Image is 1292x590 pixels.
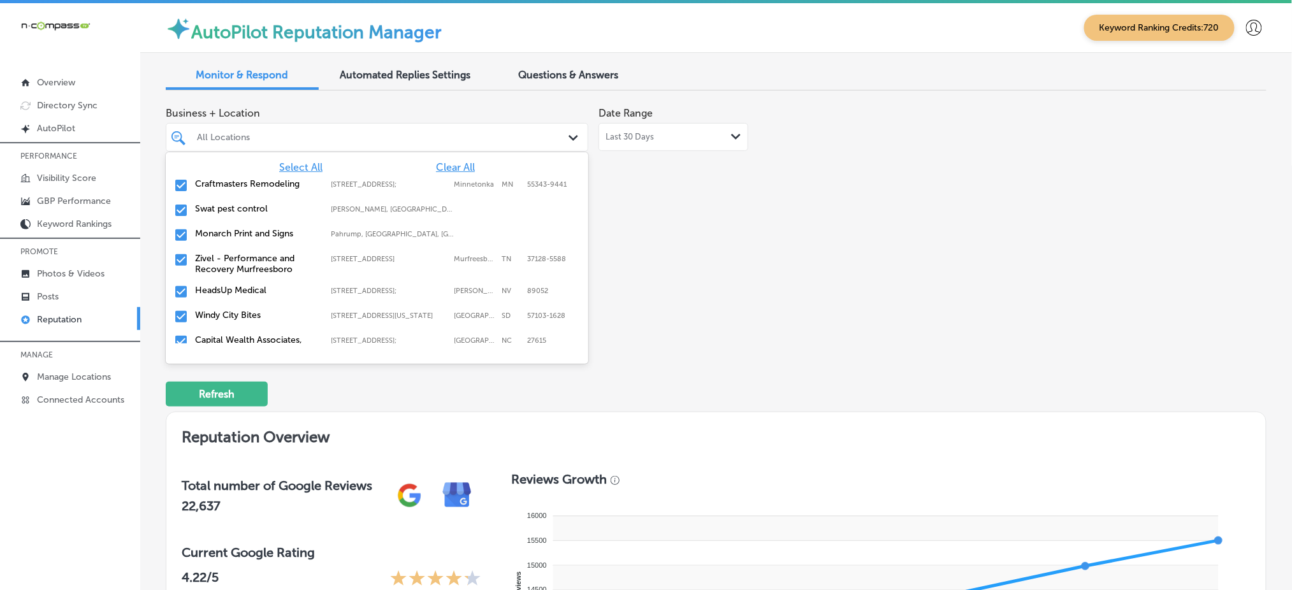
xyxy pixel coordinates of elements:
[195,253,318,275] label: Zivel - Performance and Recovery Murfreesboro
[454,287,495,295] label: Henderson
[527,536,547,544] tspan: 15500
[331,336,447,345] label: 8319 Six Forks Rd ste 105;
[331,312,447,320] label: 114 N Indiana Ave
[390,570,481,589] div: 4.22 Stars
[37,371,111,382] p: Manage Locations
[502,336,521,345] label: NC
[331,180,447,189] label: 12800 Whitewater Dr Suite 100;
[527,561,547,569] tspan: 15000
[436,161,475,173] span: Clear All
[454,255,495,263] label: Murfreesboro
[331,230,454,238] label: Pahrump, NV, USA | Whitney, NV, USA | Mesquite, NV, USA | Paradise, NV, USA | Henderson, NV, USA ...
[182,570,219,589] p: 4.22 /5
[195,335,318,356] label: Capital Wealth Associates, LLC.
[195,310,318,320] label: Windy City Bites
[37,291,59,302] p: Posts
[37,123,75,134] p: AutoPilot
[331,287,447,295] label: 2610 W Horizon Ridge Pkwy #103;
[433,471,481,519] img: e7ababfa220611ac49bdb491a11684a6.png
[340,69,471,81] span: Automated Replies Settings
[527,336,546,345] label: 27615
[1084,15,1235,41] span: Keyword Ranking Credits: 720
[195,178,318,189] label: Craftmasters Remodeling
[191,22,442,43] label: AutoPilot Reputation Manager
[182,478,372,493] h3: Total number of Google Reviews
[166,16,191,41] img: autopilot-icon
[37,100,98,111] p: Directory Sync
[502,180,521,189] label: MN
[331,255,447,263] label: 1144 Fortress Blvd Suite E
[331,205,454,213] label: Gilliam, LA, USA | Hosston, LA, USA | Eastwood, LA, USA | Blanchard, LA, USA | Shreveport, LA, US...
[527,312,565,320] label: 57103-1628
[37,173,96,183] p: Visibility Score
[527,255,566,263] label: 37128-5588
[527,180,567,189] label: 55343-9441
[599,107,653,119] label: Date Range
[454,336,495,345] label: Raleigh
[279,161,323,173] span: Select All
[386,471,433,519] img: gPZS+5FD6qPJAAAAABJRU5ErkJggg==
[502,287,521,295] label: NV
[502,312,521,320] label: SD
[512,471,607,487] h3: Reviews Growth
[182,545,481,560] h3: Current Google Rating
[197,132,570,143] div: All Locations
[519,69,619,81] span: Questions & Answers
[182,498,372,514] h2: 22,637
[166,107,588,119] span: Business + Location
[606,132,654,142] span: Last 30 Days
[37,77,75,88] p: Overview
[454,312,495,320] label: Sioux Falls
[527,512,547,520] tspan: 16000
[166,382,268,407] button: Refresh
[37,314,82,325] p: Reputation
[37,268,105,279] p: Photos & Videos
[195,203,318,214] label: Swat pest control
[195,285,318,296] label: HeadsUp Medical
[502,255,521,263] label: TN
[37,219,112,229] p: Keyword Rankings
[195,228,318,239] label: Monarch Print and Signs
[37,394,124,405] p: Connected Accounts
[20,20,91,32] img: 660ab0bf-5cc7-4cb8-ba1c-48b5ae0f18e60NCTV_CLogo_TV_Black_-500x88.png
[454,180,495,189] label: Minnetonka
[37,196,111,206] p: GBP Performance
[166,412,1266,456] h2: Reputation Overview
[527,287,548,295] label: 89052
[196,69,289,81] span: Monitor & Respond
